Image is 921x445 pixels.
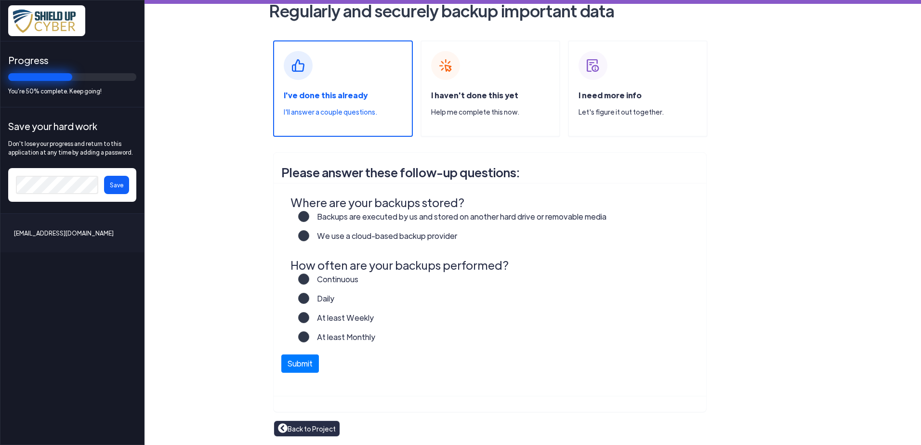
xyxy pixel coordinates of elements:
p: I'll answer a couple questions. [284,107,412,117]
a: Back to Project [278,423,336,434]
h3: Please answer these follow-up questions: [281,160,698,184]
img: Back to Project [278,423,288,433]
span: Save your hard work [8,119,136,133]
label: Daily [309,293,334,312]
img: shield-up-cannot-complete.svg [579,51,607,80]
img: shield-up-not-done.svg [431,51,460,80]
label: At least Monthly [309,331,375,351]
span: I haven't done this yet [431,90,518,100]
label: At least Weekly [309,312,374,331]
legend: Where are your backups stored? [290,194,694,211]
button: Submit [281,354,319,373]
label: We use a cloud-based backup provider [309,230,457,249]
button: Save [104,176,129,194]
label: Backups are executed by us and stored on another hard drive or removable media [309,211,606,230]
span: [EMAIL_ADDRESS][DOMAIN_NAME] [14,225,114,241]
span: Don't lose your progress and return to this application at any time by adding a password. [8,139,136,157]
span: I need more info [579,90,642,100]
span: Progress [8,53,136,67]
img: x7pemu0IxLxkcbZJZdzx2HwkaHwO9aaLS0XkQIJL.png [8,5,85,36]
p: Let's figure it out together. [579,107,707,117]
label: Continuous [309,274,358,293]
span: I've done this already [284,90,368,100]
iframe: Chat Widget [761,341,921,445]
legend: How often are your backups performed? [290,256,694,274]
span: You're 50% complete. Keep going! [8,87,136,95]
p: Help me complete this now. [431,107,559,117]
img: shield-up-already-done.svg [284,51,313,80]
